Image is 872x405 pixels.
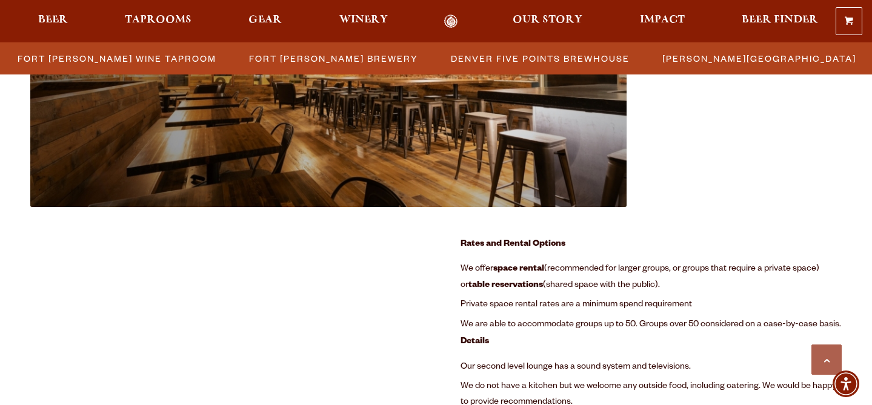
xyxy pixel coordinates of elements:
[38,15,68,25] span: Beer
[468,281,543,291] i: table reservations
[241,15,290,28] a: Gear
[249,50,418,67] span: Fort [PERSON_NAME] Brewery
[10,50,222,67] a: Fort [PERSON_NAME] Wine Taproom
[461,320,841,330] span: We are able to accommodate groups up to 50. Groups over 50 considered on a case-by-case basis.
[662,50,856,67] span: [PERSON_NAME][GEOGRAPHIC_DATA]
[461,240,565,249] strong: Rates and Rental Options
[428,15,473,28] a: Odell Home
[125,15,191,25] span: Taprooms
[461,363,691,372] span: Our second level lounge has a sound system and televisions.
[461,300,692,310] span: Private space rental rates are a minimum spend requirement
[461,265,493,274] span: We offer
[248,15,282,25] span: Gear
[543,281,660,291] span: (shared space with the public).
[833,370,859,397] div: Accessibility Menu
[632,15,693,28] a: Impact
[640,15,685,25] span: Impact
[811,344,842,375] a: Scroll to top
[461,337,489,347] strong: Details
[493,265,544,274] i: space rental
[742,15,818,25] span: Beer Finder
[444,50,636,67] a: Denver Five Points Brewhouse
[734,15,826,28] a: Beer Finder
[451,50,630,67] span: Denver Five Points Brewhouse
[513,15,582,25] span: Our Story
[339,15,388,25] span: Winery
[505,15,590,28] a: Our Story
[331,15,396,28] a: Winery
[242,50,424,67] a: Fort [PERSON_NAME] Brewery
[30,15,76,28] a: Beer
[18,50,216,67] span: Fort [PERSON_NAME] Wine Taproom
[655,50,862,67] a: [PERSON_NAME][GEOGRAPHIC_DATA]
[117,15,199,28] a: Taprooms
[461,265,819,290] span: (recommended for larger groups, or groups that require a private space) or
